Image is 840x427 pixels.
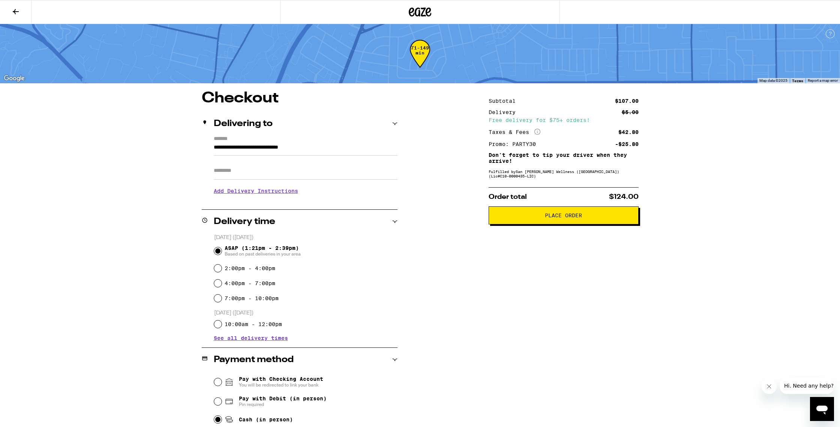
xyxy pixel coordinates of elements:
[808,78,838,83] a: Report a map error
[545,213,582,218] span: Place Order
[622,110,639,115] div: $5.00
[214,200,397,206] p: We'll contact you at [PHONE_NUMBER] when we arrive
[489,194,527,200] span: Order total
[214,310,397,317] p: [DATE] ([DATE])
[239,382,323,388] span: You will be redirected to link your bank
[225,280,275,286] label: 4:00pm - 7:00pm
[2,74,27,83] img: Google
[214,182,397,200] h3: Add Delivery Instructions
[225,245,301,257] span: ASAP (1:21pm - 2:39pm)
[489,169,639,178] div: Fulfilled by San [PERSON_NAME] Wellness ([GEOGRAPHIC_DATA]) (Lic# C10-0000435-LIC )
[214,234,397,241] p: [DATE] ([DATE])
[615,98,639,104] div: $107.00
[780,377,834,394] iframe: Message from company
[214,355,294,364] h2: Payment method
[202,91,397,106] h1: Checkout
[239,416,293,422] span: Cash (in person)
[489,129,540,135] div: Taxes & Fees
[239,376,323,388] span: Pay with Checking Account
[225,265,275,271] label: 2:00pm - 4:00pm
[410,45,430,74] div: 71-149 min
[759,78,787,83] span: Map data ©2025
[489,206,639,224] button: Place Order
[810,397,834,421] iframe: Button to launch messaging window
[792,78,803,83] a: Terms
[489,98,521,104] div: Subtotal
[214,119,273,128] h2: Delivering to
[489,152,639,164] p: Don't forget to tip your driver when they arrive!
[489,117,639,123] div: Free delivery for $75+ orders!
[762,379,777,394] iframe: Close message
[239,395,327,401] span: Pay with Debit (in person)
[2,74,27,83] a: Open this area in Google Maps (opens a new window)
[489,110,521,115] div: Delivery
[618,129,639,135] div: $42.80
[214,335,288,341] button: See all delivery times
[239,401,327,407] span: Pin required
[225,321,282,327] label: 10:00am - 12:00pm
[225,251,301,257] span: Based on past deliveries in your area
[225,295,279,301] label: 7:00pm - 10:00pm
[489,141,541,147] div: Promo: PARTY30
[214,217,275,226] h2: Delivery time
[615,141,639,147] div: -$25.80
[609,194,639,200] span: $124.00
